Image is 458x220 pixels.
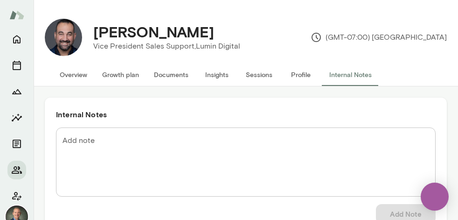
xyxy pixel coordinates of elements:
button: Overview [52,64,95,86]
button: Documents [7,135,26,153]
p: (GMT-07:00) [GEOGRAPHIC_DATA] [311,32,447,43]
button: Documents [146,64,196,86]
button: Insights [7,108,26,127]
h6: Internal Notes [56,109,436,120]
button: Sessions [238,64,280,86]
p: Vice President Sales Support, Lumin Digital [93,41,240,52]
h4: [PERSON_NAME] [93,23,214,41]
img: Atif Sabawi [45,19,82,56]
button: Profile [280,64,322,86]
button: Sessions [7,56,26,75]
button: Insights [196,64,238,86]
img: Mento [9,6,24,24]
button: Home [7,30,26,49]
button: Client app [7,187,26,206]
button: Growth Plan [7,82,26,101]
button: Members [7,161,26,179]
button: Growth plan [95,64,146,86]
button: Internal Notes [322,64,379,86]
